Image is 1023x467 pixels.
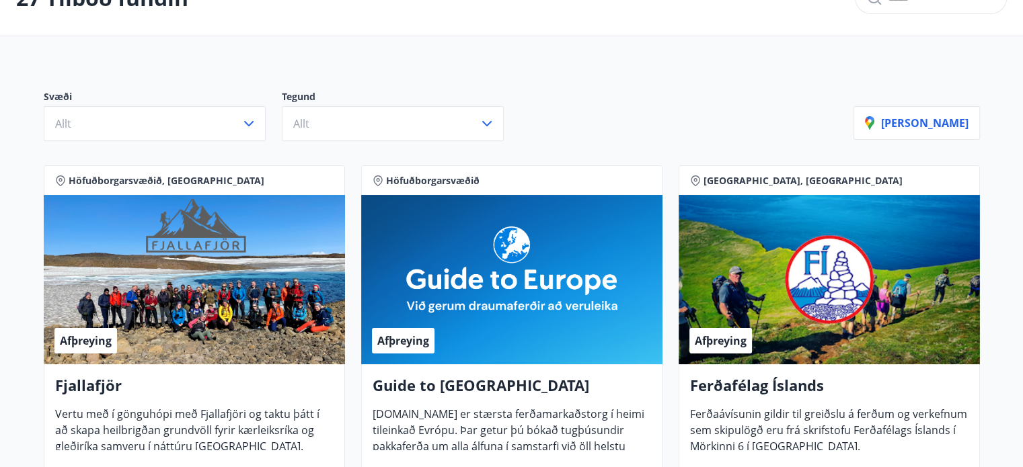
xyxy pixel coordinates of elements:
h4: Fjallafjör [55,375,334,406]
p: Tegund [282,90,520,106]
p: [PERSON_NAME] [865,116,969,130]
span: Ferðaávísunin gildir til greiðslu á ferðum og verkefnum sem skipulögð eru frá skrifstofu Ferðafél... [690,407,967,464]
span: Allt [55,116,71,131]
h4: Guide to [GEOGRAPHIC_DATA] [373,375,651,406]
span: Afþreying [377,333,429,348]
span: Afþreying [60,333,112,348]
button: [PERSON_NAME] [854,106,980,140]
span: [GEOGRAPHIC_DATA], [GEOGRAPHIC_DATA] [704,174,903,187]
span: Allt [293,116,309,131]
span: Vertu með í gönguhópi með Fjallafjöri og taktu þátt í að skapa heilbrigðan grundvöll fyrir kærlei... [55,407,319,464]
span: Höfuðborgarsvæðið, [GEOGRAPHIC_DATA] [69,174,264,187]
p: Svæði [44,90,282,106]
span: Höfuðborgarsvæðið [386,174,480,187]
button: Allt [282,106,504,141]
button: Allt [44,106,266,141]
h4: Ferðafélag Íslands [690,375,969,406]
span: Afþreying [695,333,747,348]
